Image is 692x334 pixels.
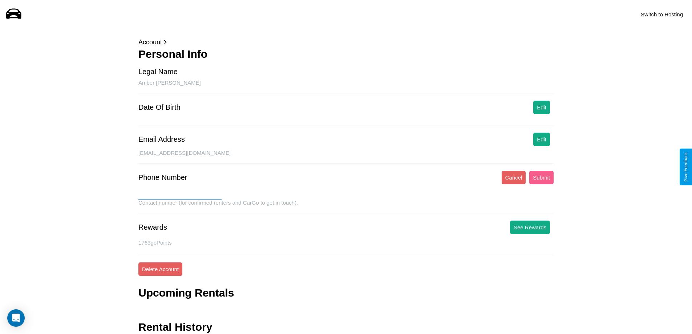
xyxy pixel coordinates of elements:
div: Email Address [138,135,185,144]
div: Phone Number [138,173,187,182]
div: Contact number (for confirmed renters and CarGo to get in touch). [138,200,554,213]
div: Legal Name [138,68,178,76]
h3: Upcoming Rentals [138,287,234,299]
div: [EMAIL_ADDRESS][DOMAIN_NAME] [138,150,554,164]
p: 1763 goPoints [138,238,554,248]
div: Rewards [138,223,167,232]
p: Account [138,36,554,48]
div: Open Intercom Messenger [7,309,25,327]
div: Date Of Birth [138,103,181,112]
button: Cancel [502,171,526,184]
h3: Rental History [138,321,212,333]
div: Give Feedback [683,152,688,182]
button: See Rewards [510,221,550,234]
button: Edit [533,101,550,114]
h3: Personal Info [138,48,554,60]
button: Switch to Hosting [637,8,687,21]
button: Edit [533,133,550,146]
button: Delete Account [138,262,182,276]
button: Submit [529,171,554,184]
div: Amber [PERSON_NAME] [138,80,554,93]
